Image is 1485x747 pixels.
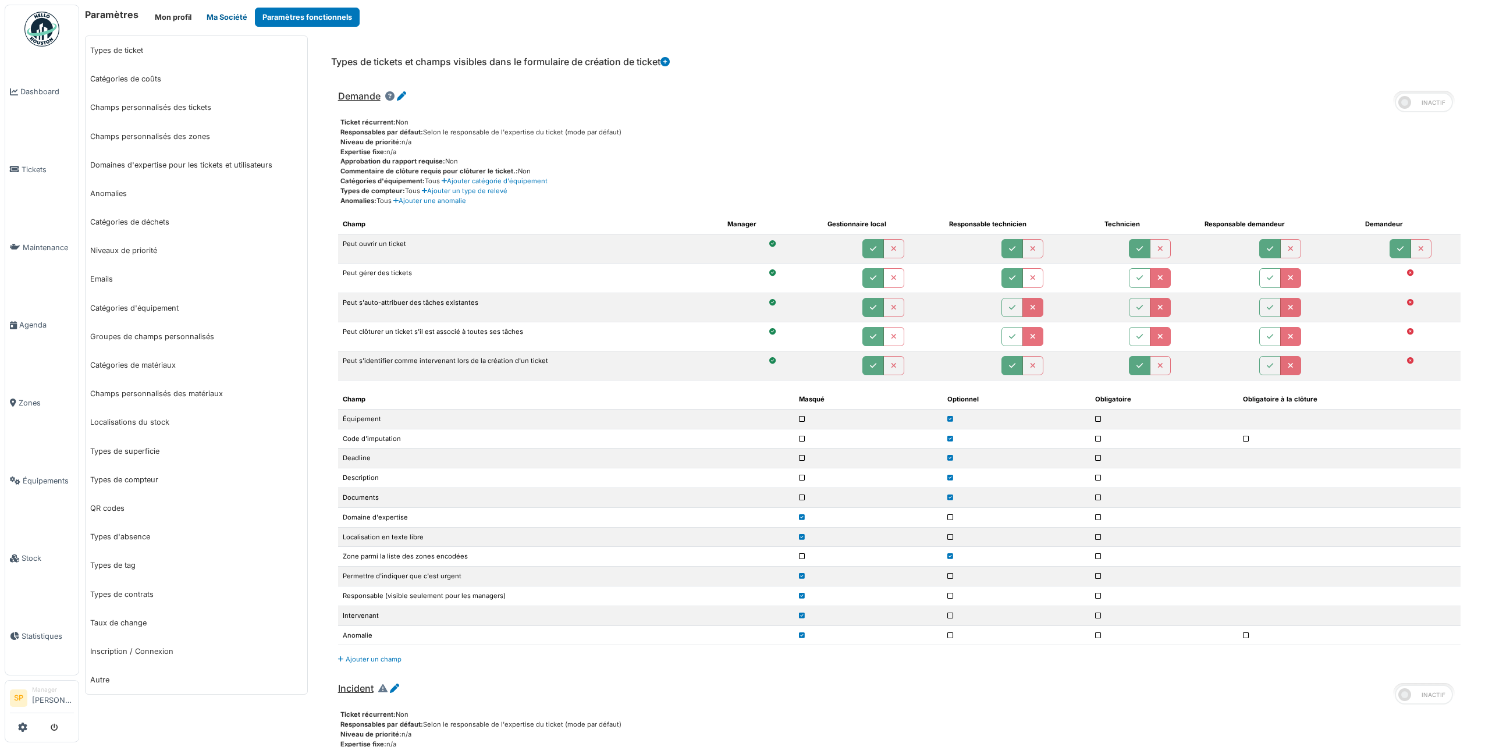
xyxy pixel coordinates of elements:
[1200,215,1360,234] th: Responsable demandeur
[32,685,74,710] li: [PERSON_NAME]
[338,655,402,663] a: Ajouter un champ
[340,176,1461,186] div: Tous
[331,56,670,67] h6: Types de tickets et champs visibles dans le formulaire de création de ticket
[340,148,386,156] span: Expertise fixe:
[338,293,723,322] td: Peut s'auto-attribuer des tâches existantes
[340,167,518,175] span: Commentaire de clôture requis pour clôturer le ticket.:
[340,156,1461,166] div: Non
[5,286,79,364] a: Agenda
[338,547,794,567] td: Zone parmi la liste des zones encodées
[147,8,199,27] button: Mon profil
[338,567,794,586] td: Permettre d'indiquer que c'est urgent
[86,208,307,236] a: Catégories de déchets
[24,12,59,47] img: Badge_color-CXgf-gQk.svg
[86,65,307,93] a: Catégories de coûts
[19,319,74,330] span: Agenda
[340,710,396,718] span: Ticket récurrent:
[340,128,423,136] span: Responsables par défaut:
[338,215,723,234] th: Champ
[32,685,74,694] div: Manager
[86,522,307,551] a: Types d'absence
[340,157,445,165] span: Approbation du rapport requise:
[199,8,255,27] button: Ma Société
[338,322,723,351] td: Peut clôturer un ticket s'il est associé à toutes ses tâches
[340,177,425,185] span: Catégories d'équipement:
[86,494,307,522] a: QR codes
[86,265,307,293] a: Emails
[5,131,79,209] a: Tickets
[340,147,1461,157] div: n/a
[340,118,1461,127] div: Non
[5,442,79,520] a: Équipements
[20,86,74,97] span: Dashboard
[338,429,794,449] td: Code d'imputation
[86,294,307,322] a: Catégories d'équipement
[1360,215,1461,234] th: Demandeur
[23,242,74,253] span: Maintenance
[338,586,794,606] td: Responsable (visible seulement pour les managers)
[340,720,1461,730] div: Selon le responsable de l'expertise du ticket (mode par défaut)
[340,187,405,195] span: Types de compteur:
[338,409,794,429] td: Équipement
[943,390,1090,409] th: Optionnel
[338,234,723,264] td: Peut ouvrir un ticket
[340,720,423,728] span: Responsables par défaut:
[338,390,794,409] th: Champ
[22,631,74,642] span: Statistiques
[86,379,307,408] a: Champs personnalisés des matériaux
[420,187,507,195] a: Ajouter un type de relevé
[338,468,794,488] td: Description
[5,53,79,131] a: Dashboard
[5,597,79,675] a: Statistiques
[86,93,307,122] a: Champs personnalisés des tickets
[10,685,74,713] a: SP Manager[PERSON_NAME]
[85,9,138,20] h6: Paramètres
[338,351,723,380] td: Peut s'identifier comme intervenant lors de la création d'un ticket
[340,196,1461,206] div: Tous
[340,710,1461,720] div: Non
[22,553,74,564] span: Stock
[340,118,396,126] span: Ticket récurrent:
[10,689,27,707] li: SP
[440,177,548,185] a: Ajouter catégorie d'équipement
[392,197,466,205] a: Ajouter une anomalie
[338,682,374,694] span: Incident
[255,8,360,27] button: Paramètres fonctionnels
[338,264,723,293] td: Peut gérer des tickets
[86,122,307,151] a: Champs personnalisés des zones
[86,179,307,208] a: Anomalies
[340,127,1461,137] div: Selon le responsable de l'expertise du ticket (mode par défaut)
[944,215,1100,234] th: Responsable technicien
[340,137,1461,147] div: n/a
[340,166,1461,176] div: Non
[338,625,794,645] td: Anomalie
[86,408,307,436] a: Localisations du stock
[19,397,74,408] span: Zones
[86,637,307,666] a: Inscription / Connexion
[5,364,79,442] a: Zones
[823,215,945,234] th: Gestionnaire local
[338,606,794,625] td: Intervenant
[1100,215,1200,234] th: Technicien
[86,465,307,494] a: Types de compteur
[338,90,381,102] span: Demande
[1238,390,1461,409] th: Obligatoire à la clôture
[340,730,402,738] span: Niveau de priorité:
[340,730,1461,739] div: n/a
[22,164,74,175] span: Tickets
[794,390,942,409] th: Masqué
[86,580,307,609] a: Types de contrats
[5,208,79,286] a: Maintenance
[86,322,307,351] a: Groupes de champs personnalisés
[86,551,307,579] a: Types de tag
[86,36,307,65] a: Types de ticket
[723,215,823,234] th: Manager
[23,475,74,486] span: Équipements
[338,488,794,508] td: Documents
[5,520,79,597] a: Stock
[86,666,307,694] a: Autre
[340,197,376,205] span: Anomalies:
